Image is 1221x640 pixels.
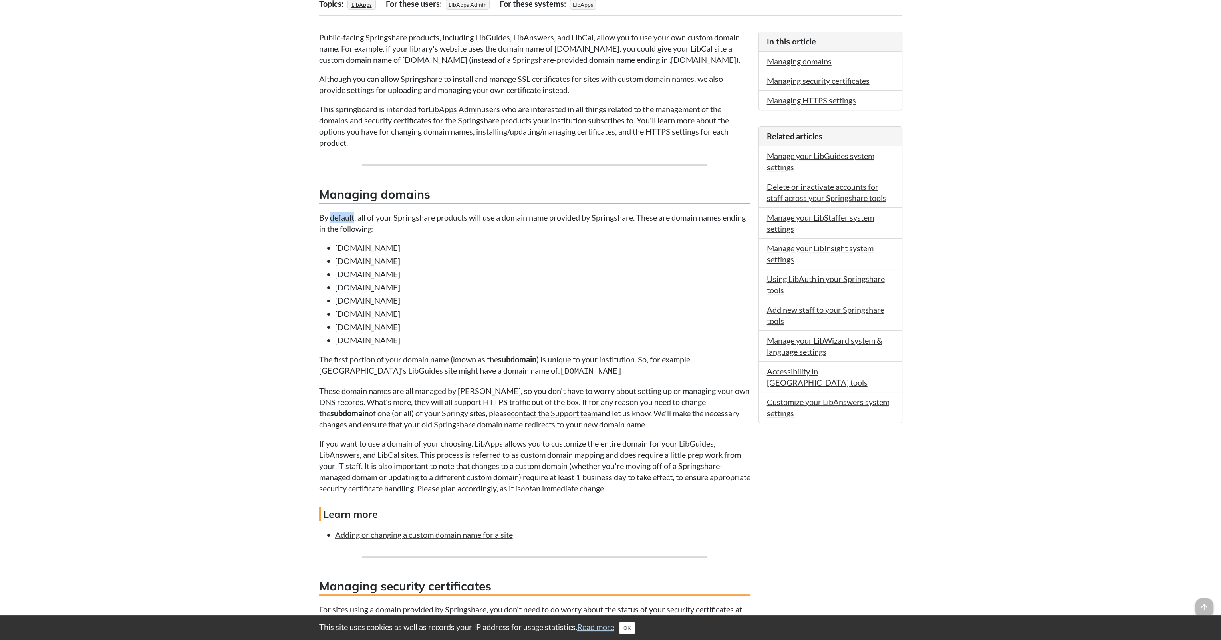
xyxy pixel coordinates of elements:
a: Read more [577,622,614,632]
h3: In this article [767,36,894,47]
span: arrow_upward [1195,598,1213,616]
a: Managing HTTPS settings [767,95,856,105]
a: Manage your LibInsight system settings [767,243,874,264]
a: Adding or changing a custom domain name for a site [335,530,513,539]
a: Using LibAuth in your Springshare tools [767,274,885,295]
a: Add new staff to your Springshare tools [767,305,884,326]
p: Public-facing Springshare products, including LibGuides, LibAnswers, and LibCal, allow you to use... [319,32,750,65]
a: Accessibility in [GEOGRAPHIC_DATA] tools [767,366,868,387]
li: [DOMAIN_NAME] [335,321,750,332]
h3: Managing security certificates [319,578,750,596]
a: arrow_upward [1195,599,1213,609]
div: This site uses cookies as well as records your IP address for usage statistics. [311,621,910,634]
h3: Managing domains [319,186,750,204]
li: [DOMAIN_NAME] [335,282,750,293]
li: [DOMAIN_NAME] [335,308,750,319]
li: [DOMAIN_NAME] [335,268,750,280]
strong: subdomain [330,408,369,418]
p: This springboard is intended for users who are interested in all things related to the management... [319,103,750,148]
button: Close [619,622,635,634]
a: Customize your LibAnswers system settings [767,397,889,418]
p: By default, all of your Springshare products will use a domain name provided by Springshare. Thes... [319,212,750,234]
p: The first portion of your domain name (known as the ) is unique to your institution. So, for exam... [319,354,750,377]
em: not [521,483,532,493]
p: Although you can allow Springshare to install and manage SSL certificates for sites with custom d... [319,73,750,95]
a: Delete or inactivate accounts for staff across your Springshare tools [767,182,886,203]
p: For sites using a domain provided by Springshare, you don't need to do worry about the status of ... [319,604,750,626]
a: Managing security certificates [767,76,870,85]
a: Manage your LibStaffer system settings [767,213,874,233]
li: [DOMAIN_NAME] [335,334,750,346]
a: Manage your LibWizard system & language settings [767,336,882,356]
samp: [DOMAIN_NAME] [560,367,622,376]
a: Manage your LibGuides system settings [767,151,874,172]
li: [DOMAIN_NAME] [335,255,750,266]
p: These domain names are all managed by [PERSON_NAME], so you don't have to worry about setting up ... [319,385,750,430]
a: contact the Support team [511,408,598,418]
li: [DOMAIN_NAME] [335,242,750,253]
a: LibApps Admin [429,104,481,114]
span: Related articles [767,131,822,141]
a: Managing domains [767,56,832,66]
li: [DOMAIN_NAME] [335,295,750,306]
p: If you want to use a domain of your choosing, LibApps allows you to customize the entire domain f... [319,438,750,494]
strong: subdomain [498,354,536,364]
h4: Learn more [319,507,750,521]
